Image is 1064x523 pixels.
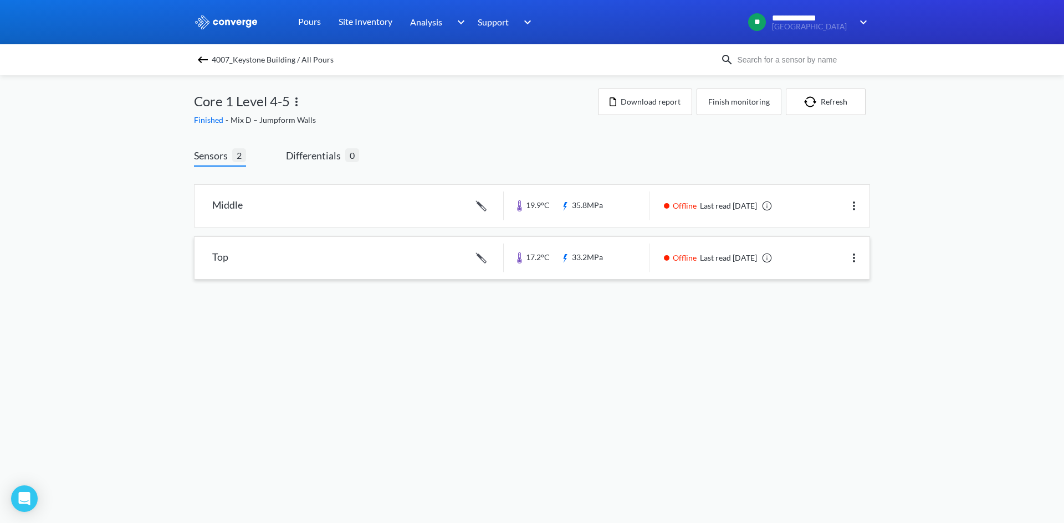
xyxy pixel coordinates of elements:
img: downArrow.svg [516,15,534,29]
img: icon-search.svg [720,53,734,66]
span: [GEOGRAPHIC_DATA] [772,23,852,31]
span: Differentials [286,148,345,163]
input: Search for a sensor by name [734,54,868,66]
img: more.svg [847,199,861,213]
button: Refresh [786,89,866,115]
button: Finish monitoring [697,89,781,115]
img: backspace.svg [196,53,209,66]
span: Core 1 Level 4-5 [194,91,290,112]
span: 2 [232,148,246,162]
span: 4007_Keystone Building / All Pours [212,52,334,68]
span: 0 [345,148,359,162]
span: Sensors [194,148,232,163]
img: downArrow.svg [450,15,468,29]
img: downArrow.svg [852,15,870,29]
div: Open Intercom Messenger [11,485,38,512]
span: - [226,115,231,125]
div: Mix D – Jumpform Walls [194,114,598,126]
img: icon-file.svg [610,97,616,106]
img: icon-refresh.svg [804,96,821,107]
img: more.svg [290,95,303,108]
span: Analysis [410,15,442,29]
img: logo_ewhite.svg [194,15,258,29]
img: more.svg [847,251,861,265]
button: Download report [598,89,692,115]
span: Finished [194,115,226,125]
span: Support [478,15,509,29]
